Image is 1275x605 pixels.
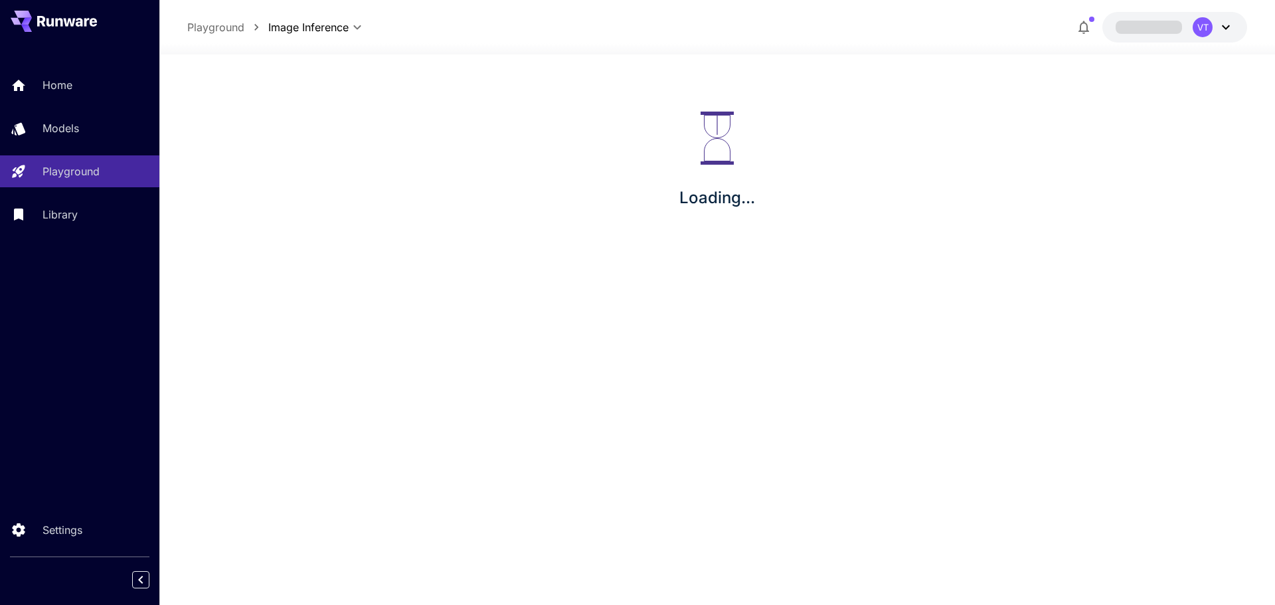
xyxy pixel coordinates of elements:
nav: breadcrumb [187,19,268,35]
a: Playground [187,19,244,35]
div: Collapse sidebar [142,568,159,592]
p: Playground [42,163,100,179]
button: VT [1102,12,1247,43]
span: Image Inference [268,19,349,35]
p: Home [42,77,72,93]
p: Settings [42,522,82,538]
div: VT [1193,17,1213,37]
p: Loading... [679,186,755,210]
p: Models [42,120,79,136]
p: Library [42,207,78,222]
button: Collapse sidebar [132,571,149,588]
